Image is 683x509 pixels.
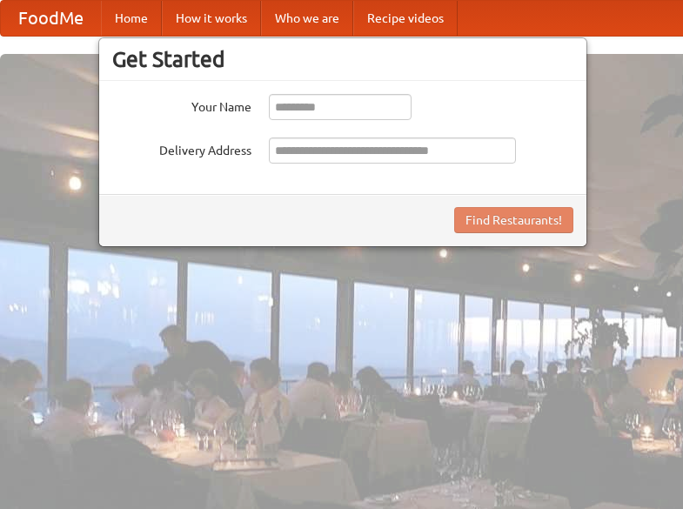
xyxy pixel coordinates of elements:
[353,1,458,36] a: Recipe videos
[1,1,101,36] a: FoodMe
[261,1,353,36] a: Who we are
[162,1,261,36] a: How it works
[454,207,573,233] button: Find Restaurants!
[101,1,162,36] a: Home
[112,137,251,159] label: Delivery Address
[112,46,573,72] h3: Get Started
[112,94,251,116] label: Your Name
